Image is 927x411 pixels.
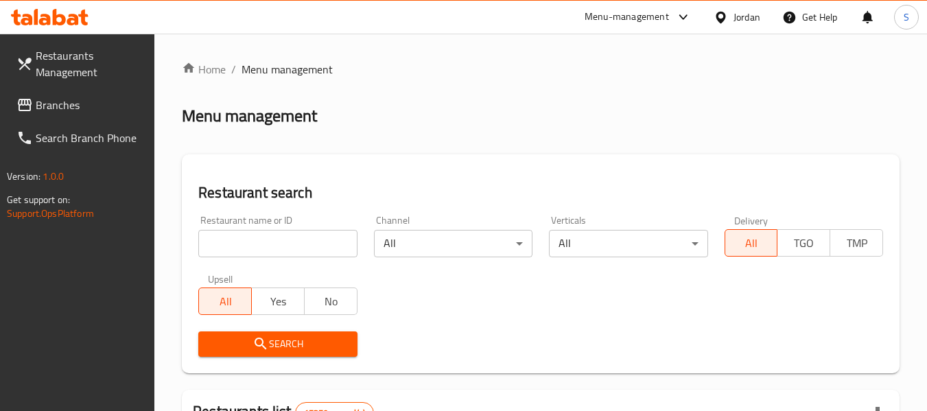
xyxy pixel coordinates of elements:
button: All [725,229,778,257]
h2: Restaurant search [198,183,883,203]
span: All [204,292,246,312]
span: Get support on: [7,191,70,209]
h2: Menu management [182,105,317,127]
a: Branches [5,89,155,121]
a: Home [182,61,226,78]
label: Delivery [734,215,768,225]
span: Yes [257,292,299,312]
div: Menu-management [585,9,669,25]
label: Upsell [208,274,233,283]
span: S [904,10,909,25]
button: Yes [251,287,305,315]
button: All [198,287,252,315]
div: Jordan [734,10,760,25]
button: TGO [777,229,830,257]
button: TMP [830,229,883,257]
span: Menu management [242,61,333,78]
div: All [374,230,532,257]
nav: breadcrumb [182,61,900,78]
span: Search Branch Phone [36,130,144,146]
a: Support.OpsPlatform [7,204,94,222]
input: Search for restaurant name or ID.. [198,230,357,257]
li: / [231,61,236,78]
span: TMP [836,233,878,253]
span: TGO [783,233,825,253]
span: No [310,292,352,312]
a: Search Branch Phone [5,121,155,154]
span: 1.0.0 [43,167,64,185]
button: Search [198,331,357,357]
div: All [549,230,707,257]
button: No [304,287,357,315]
span: Branches [36,97,144,113]
a: Restaurants Management [5,39,155,89]
span: Restaurants Management [36,47,144,80]
span: Search [209,336,346,353]
span: Version: [7,167,40,185]
span: All [731,233,773,253]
